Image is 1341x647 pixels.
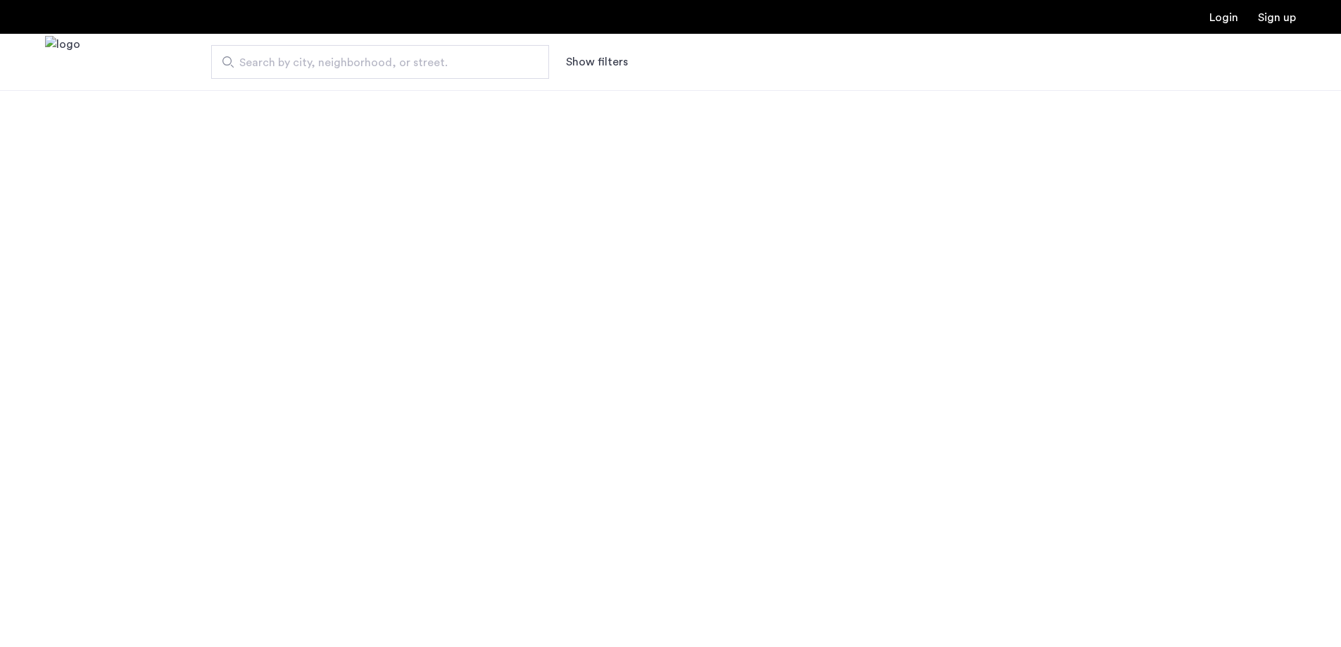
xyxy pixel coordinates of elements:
button: Show or hide filters [566,54,628,70]
a: Login [1209,12,1238,23]
span: Search by city, neighborhood, or street. [239,54,510,71]
a: Cazamio Logo [45,36,80,89]
input: Apartment Search [211,45,549,79]
a: Registration [1258,12,1296,23]
img: logo [45,36,80,89]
